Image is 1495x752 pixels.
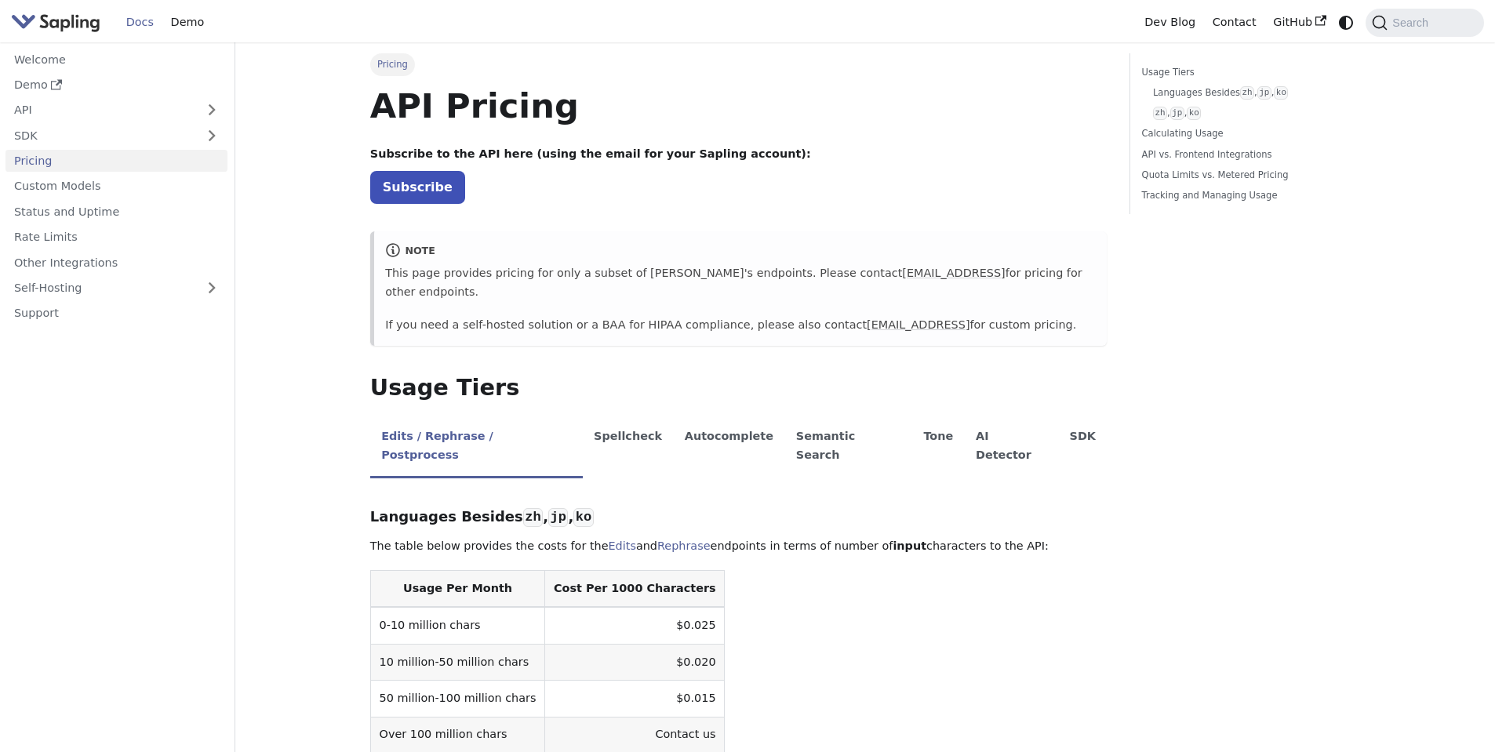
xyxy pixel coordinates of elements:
[370,53,1108,75] nav: Breadcrumbs
[118,10,162,35] a: Docs
[548,508,568,527] code: jp
[196,99,227,122] button: Expand sidebar category 'API'
[1388,16,1438,29] span: Search
[1204,10,1265,35] a: Contact
[1366,9,1483,37] button: Search (Command+K)
[545,644,725,680] td: $0.020
[1142,188,1355,203] a: Tracking and Managing Usage
[5,226,227,249] a: Rate Limits
[1153,106,1349,121] a: zh,jp,ko
[196,124,227,147] button: Expand sidebar category 'SDK'
[523,508,543,527] code: zh
[545,681,725,717] td: $0.015
[370,607,544,644] td: 0-10 million chars
[1335,11,1358,34] button: Switch between dark and light mode (currently system mode)
[385,264,1096,302] p: This page provides pricing for only a subset of [PERSON_NAME]'s endpoints. Please contact for pri...
[5,200,227,223] a: Status and Uptime
[11,11,100,34] img: Sapling.ai
[545,571,725,608] th: Cost Per 1000 Characters
[370,681,544,717] td: 50 million-100 million chars
[545,607,725,644] td: $0.025
[1264,10,1334,35] a: GitHub
[657,539,711,552] a: Rephrase
[5,48,227,71] a: Welcome
[673,416,784,478] li: Autocomplete
[1142,126,1355,141] a: Calculating Usage
[370,53,415,75] span: Pricing
[162,10,213,35] a: Demo
[1153,107,1167,120] code: zh
[385,242,1096,261] div: note
[5,251,227,274] a: Other Integrations
[1136,10,1203,35] a: Dev Blog
[573,508,593,527] code: ko
[370,537,1108,556] p: The table below provides the costs for the and endpoints in terms of number of characters to the ...
[5,99,196,122] a: API
[965,416,1059,478] li: AI Detector
[1187,107,1201,120] code: ko
[5,175,227,198] a: Custom Models
[5,124,196,147] a: SDK
[5,150,227,173] a: Pricing
[1240,86,1254,100] code: zh
[1170,107,1184,120] code: jp
[1142,168,1355,183] a: Quota Limits vs. Metered Pricing
[1142,65,1355,80] a: Usage Tiers
[5,74,227,96] a: Demo
[1257,86,1271,100] code: jp
[893,539,926,552] strong: input
[609,539,636,552] a: Edits
[1058,416,1107,478] li: SDK
[5,277,227,300] a: Self-Hosting
[370,416,583,478] li: Edits / Rephrase / Postprocess
[784,416,912,478] li: Semantic Search
[912,416,965,478] li: Tone
[5,302,227,325] a: Support
[370,571,544,608] th: Usage Per Month
[370,147,811,160] strong: Subscribe to the API here (using the email for your Sapling account):
[1153,85,1349,100] a: Languages Besideszh,jp,ko
[370,171,465,203] a: Subscribe
[902,267,1005,279] a: [EMAIL_ADDRESS]
[370,644,544,680] td: 10 million-50 million chars
[583,416,674,478] li: Spellcheck
[370,374,1108,402] h2: Usage Tiers
[11,11,106,34] a: Sapling.aiSapling.ai
[385,316,1096,335] p: If you need a self-hosted solution or a BAA for HIPAA compliance, please also contact for custom ...
[867,318,969,331] a: [EMAIL_ADDRESS]
[1274,86,1288,100] code: ko
[370,85,1108,127] h1: API Pricing
[1142,147,1355,162] a: API vs. Frontend Integrations
[370,508,1108,526] h3: Languages Besides , ,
